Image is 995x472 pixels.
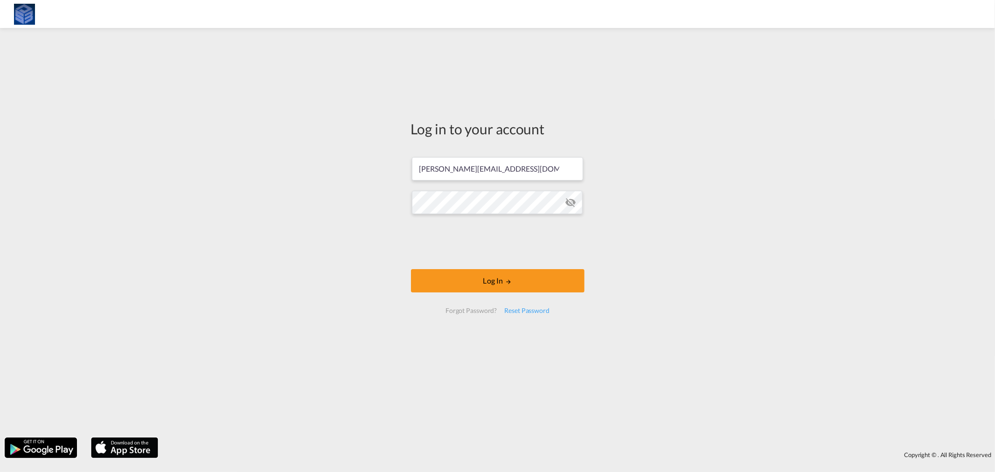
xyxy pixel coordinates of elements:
[4,437,78,459] img: google.png
[411,119,584,139] div: Log in to your account
[412,157,583,180] input: Enter email/phone number
[411,269,584,292] button: LOGIN
[442,302,501,319] div: Forgot Password?
[163,447,995,463] div: Copyright © . All Rights Reserved
[427,223,569,260] iframe: reCAPTCHA
[501,302,553,319] div: Reset Password
[565,197,576,208] md-icon: icon-eye-off
[14,4,35,25] img: fff785d0086311efa2d3e168b14c2f64.png
[90,437,159,459] img: apple.png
